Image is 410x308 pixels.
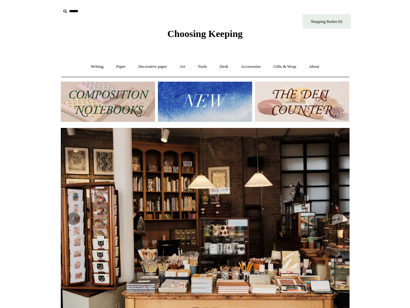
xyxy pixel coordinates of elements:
[174,58,191,75] a: Art
[61,82,155,122] img: 202302 Composition ledgers.jpg__PID:69722ee6-fa44-49dd-a067-31375e5d54ec
[67,212,80,225] button: Previous
[255,82,349,122] img: The Deli Counter
[85,58,109,75] a: Writing
[192,58,213,75] a: Tools
[132,58,173,75] a: Decorative paper
[167,28,242,39] span: Choosing Keeping
[214,58,234,75] a: Desk
[167,33,242,38] a: Choosing Keeping
[158,82,252,122] img: New.jpg__PID:f73bdf93-380a-4a35-bcfe-7823039498e1
[110,58,132,75] a: Paper
[303,58,325,75] a: About
[303,14,351,29] a: Shopping Basket (0)
[235,58,267,75] a: Accessories
[330,212,343,225] button: Next
[268,58,302,75] a: Gifts & Wrap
